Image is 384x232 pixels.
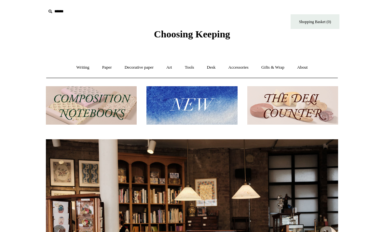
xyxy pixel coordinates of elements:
[247,86,338,125] img: The Deli Counter
[71,59,95,76] a: Writing
[255,59,290,76] a: Gifts & Wrap
[201,59,222,76] a: Desk
[223,59,254,76] a: Accessories
[291,59,314,76] a: About
[96,59,118,76] a: Paper
[179,59,200,76] a: Tools
[291,14,339,29] a: Shopping Basket (0)
[46,86,137,125] img: 202302 Composition ledgers.jpg__PID:69722ee6-fa44-49dd-a067-31375e5d54ec
[160,59,178,76] a: Art
[154,29,230,39] span: Choosing Keeping
[119,59,159,76] a: Decorative paper
[154,34,230,38] a: Choosing Keeping
[146,86,237,125] img: New.jpg__PID:f73bdf93-380a-4a35-bcfe-7823039498e1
